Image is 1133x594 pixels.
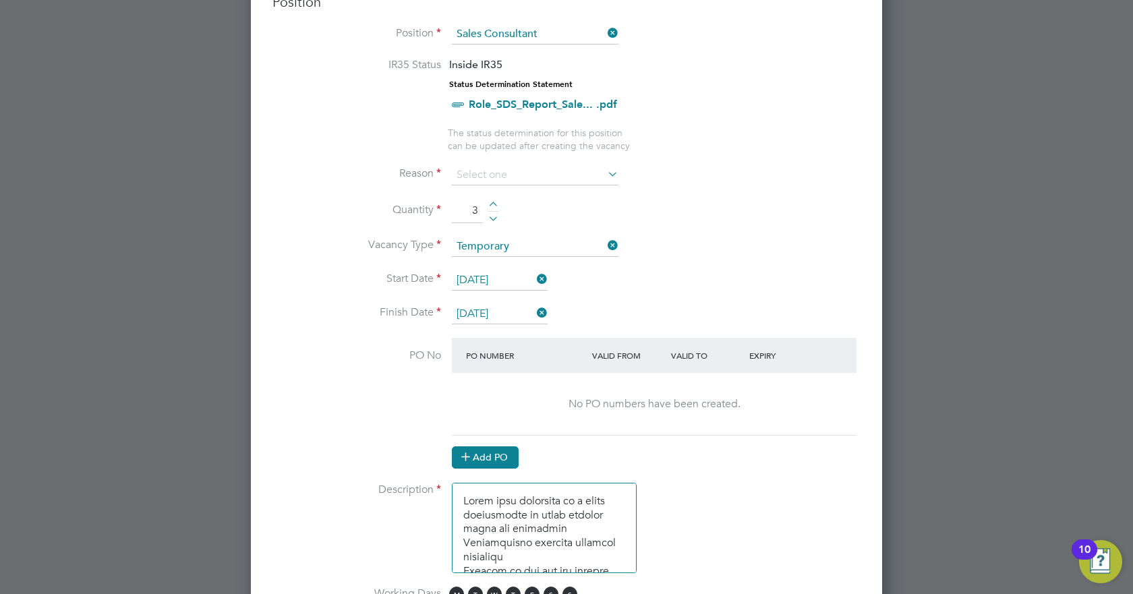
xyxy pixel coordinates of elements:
label: Vacancy Type [272,238,441,252]
label: PO No [272,349,441,363]
div: 10 [1078,550,1091,567]
span: The status determination for this position can be updated after creating the vacancy [448,127,630,151]
label: IR35 Status [272,58,441,72]
button: Open Resource Center, 10 new notifications [1079,540,1122,583]
label: Reason [272,167,441,181]
input: Select one [452,165,618,185]
label: Position [272,26,441,40]
div: Valid From [589,343,668,367]
input: Select one [452,304,548,324]
label: Start Date [272,272,441,286]
div: No PO numbers have been created. [465,397,843,411]
label: Finish Date [272,305,441,320]
button: Add PO [452,446,519,468]
strong: Status Determination Statement [449,80,573,89]
input: Select one [452,237,618,257]
span: Inside IR35 [449,58,502,71]
input: Search for... [452,24,618,44]
a: Role_SDS_Report_Sale... .pdf [469,98,617,111]
input: Select one [452,270,548,291]
div: PO Number [463,343,589,367]
label: Description [272,483,441,497]
label: Quantity [272,203,441,217]
div: Valid To [668,343,747,367]
div: Expiry [746,343,825,367]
